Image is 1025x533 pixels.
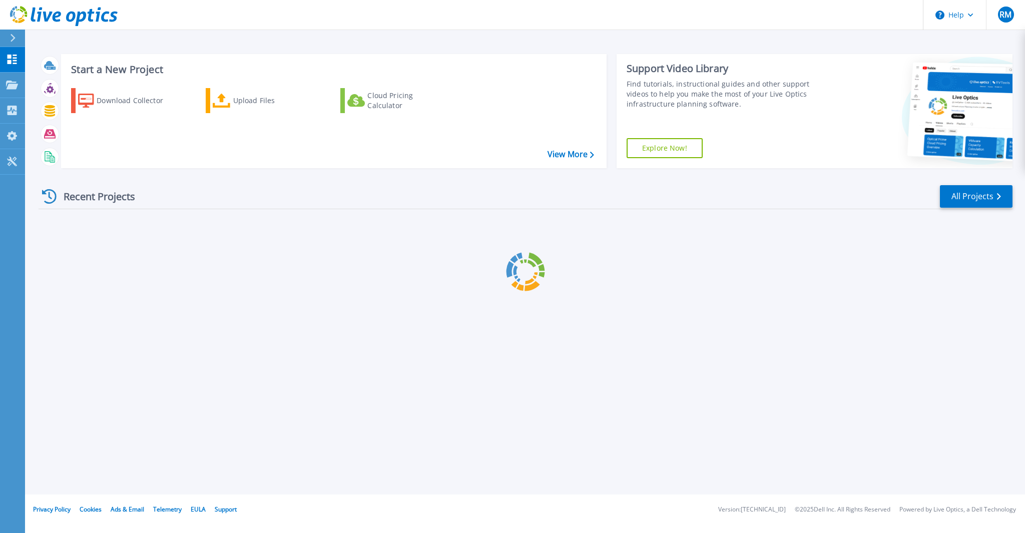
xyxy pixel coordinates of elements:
[795,506,890,513] li: © 2025 Dell Inc. All Rights Reserved
[33,505,71,513] a: Privacy Policy
[718,506,786,513] li: Version: [TECHNICAL_ID]
[111,505,144,513] a: Ads & Email
[940,185,1012,208] a: All Projects
[39,184,149,209] div: Recent Projects
[367,91,447,111] div: Cloud Pricing Calculator
[627,62,829,75] div: Support Video Library
[206,88,317,113] a: Upload Files
[548,150,594,159] a: View More
[627,138,703,158] a: Explore Now!
[233,91,313,111] div: Upload Files
[80,505,102,513] a: Cookies
[627,79,829,109] div: Find tutorials, instructional guides and other support videos to help you make the most of your L...
[97,91,177,111] div: Download Collector
[71,64,594,75] h3: Start a New Project
[71,88,183,113] a: Download Collector
[999,11,1011,19] span: RM
[899,506,1016,513] li: Powered by Live Optics, a Dell Technology
[340,88,452,113] a: Cloud Pricing Calculator
[215,505,237,513] a: Support
[153,505,182,513] a: Telemetry
[191,505,206,513] a: EULA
